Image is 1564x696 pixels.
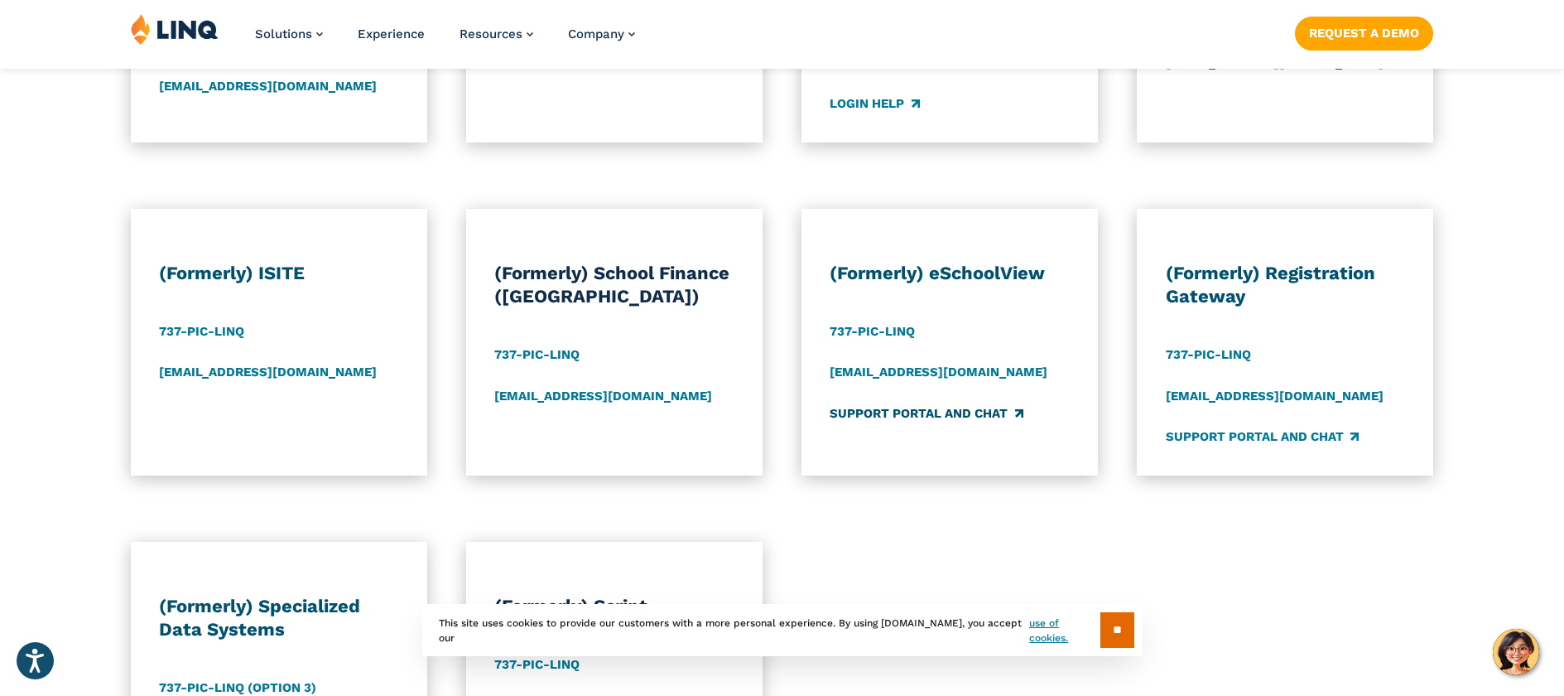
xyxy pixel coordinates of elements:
[159,262,398,285] h3: (Formerly) ISITE
[494,595,734,618] h3: (Formerly) Script
[830,262,1069,285] h3: (Formerly) eSchoolView
[1166,387,1384,405] a: [EMAIL_ADDRESS][DOMAIN_NAME]
[255,13,635,68] nav: Primary Navigation
[1295,17,1433,50] a: Request a Demo
[1166,428,1359,446] a: Support Portal and Chat
[460,27,522,41] span: Resources
[494,346,580,365] a: 737-PIC-LINQ
[830,364,1047,382] a: [EMAIL_ADDRESS][DOMAIN_NAME]
[568,27,624,41] span: Company
[1029,616,1100,645] a: use of cookies.
[830,94,919,113] a: Login Help
[159,595,398,641] h3: (Formerly) Specialized Data Systems
[255,27,323,41] a: Solutions
[358,27,425,41] a: Experience
[159,77,377,95] a: [EMAIL_ADDRESS][DOMAIN_NAME]
[1493,629,1539,675] button: Hello, have a question? Let’s chat.
[494,387,712,405] a: [EMAIL_ADDRESS][DOMAIN_NAME]
[1166,346,1251,365] a: 737-PIC-LINQ
[159,323,244,341] a: 737-PIC-LINQ
[460,27,533,41] a: Resources
[255,27,312,41] span: Solutions
[568,27,635,41] a: Company
[131,13,219,45] img: LINQ | K‑12 Software
[830,404,1023,423] a: Support Portal and Chat
[159,364,377,382] a: [EMAIL_ADDRESS][DOMAIN_NAME]
[422,604,1143,656] div: This site uses cookies to provide our customers with a more personal experience. By using [DOMAIN...
[1295,13,1433,50] nav: Button Navigation
[494,262,734,308] h3: (Formerly) School Finance ([GEOGRAPHIC_DATA])
[830,323,915,341] a: 737-PIC-LINQ
[1166,262,1405,308] h3: (Formerly) Registration Gateway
